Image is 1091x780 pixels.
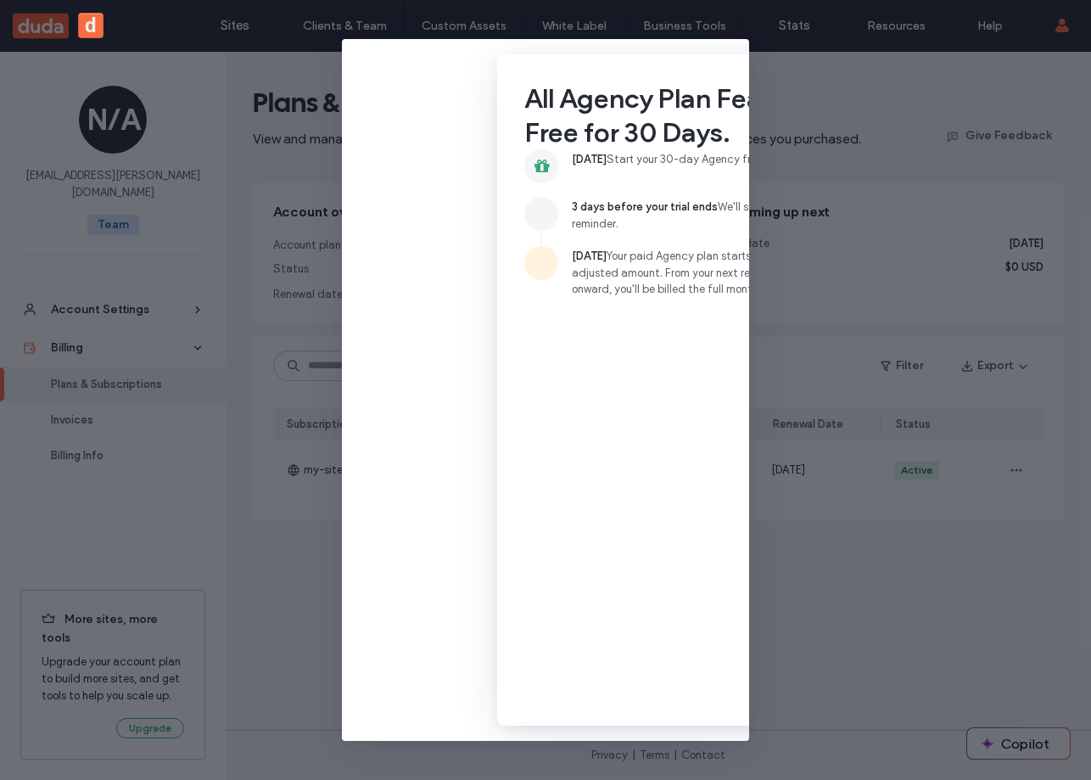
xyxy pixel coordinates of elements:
[607,153,874,166] span: Start your 30-day Agency free trial. Cancel anytime.
[572,250,607,262] span: [DATE]
[524,81,831,149] span: All Agency Plan Features. Free for 30 Days.
[78,13,104,38] button: d
[572,250,864,296] span: Your paid Agency plan starts and we charge you an adjusted amount. From your next regular billing...
[572,153,607,166] span: [DATE]
[572,200,718,213] span: 3 days before your trial ends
